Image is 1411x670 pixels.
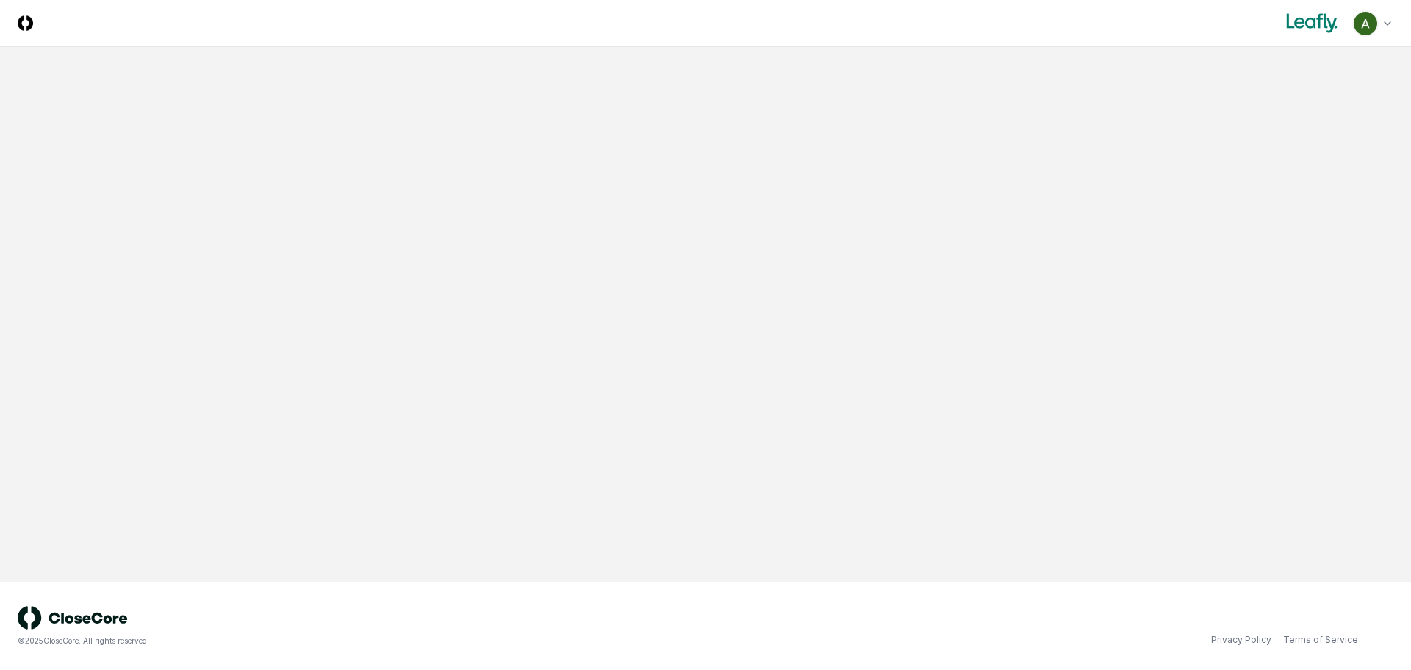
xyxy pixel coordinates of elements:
img: Logo [18,15,33,31]
img: Leafly logo [1283,12,1340,35]
img: ACg8ocKKg2129bkBZaX4SAoUQtxLaQ4j-f2PQjMuak4pDCyzCI-IvA=s96-c [1354,12,1377,35]
div: © 2025 CloseCore. All rights reserved. [18,635,705,646]
img: logo [18,606,128,630]
a: Privacy Policy [1211,633,1271,646]
a: Terms of Service [1283,633,1358,646]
